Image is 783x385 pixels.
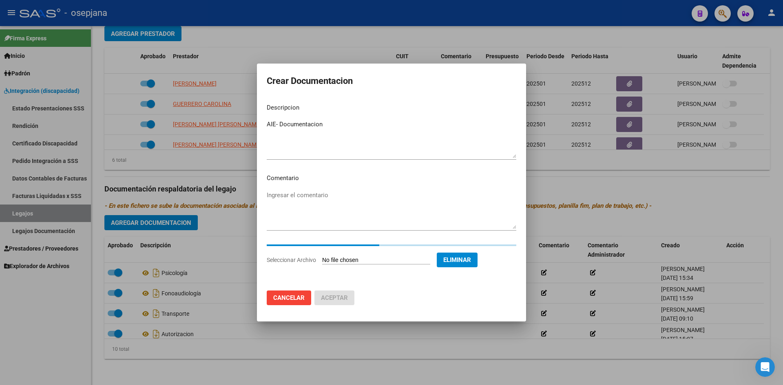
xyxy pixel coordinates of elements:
span: Aceptar [321,294,348,301]
p: Descripcion [267,103,516,112]
p: Comentario [267,174,516,183]
iframe: Intercom live chat [755,357,775,377]
span: Seleccionar Archivo [267,257,316,263]
button: Eliminar [437,253,478,267]
button: Aceptar [314,290,354,305]
span: Cancelar [273,294,305,301]
span: Eliminar [443,256,471,264]
h2: Crear Documentacion [267,73,516,89]
button: Cancelar [267,290,311,305]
